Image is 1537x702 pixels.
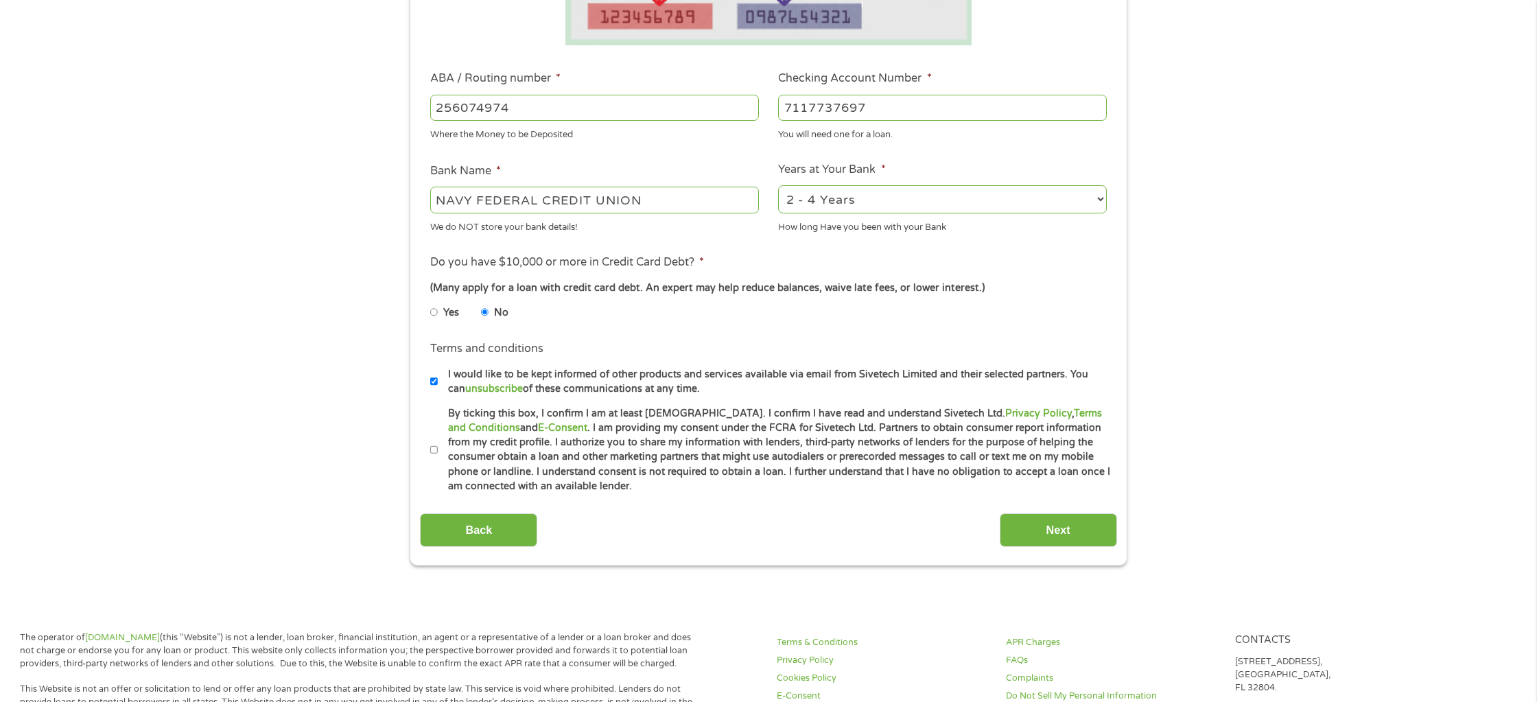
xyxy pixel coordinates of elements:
a: Privacy Policy [777,654,989,667]
label: Yes [443,305,459,320]
a: unsubscribe [465,383,523,395]
label: By ticking this box, I confirm I am at least [DEMOGRAPHIC_DATA]. I confirm I have read and unders... [438,406,1111,494]
a: Complaints [1006,672,1218,685]
a: Terms and Conditions [448,408,1102,434]
div: (Many apply for a loan with credit card debt. An expert may help reduce balances, waive late fees... [430,281,1107,296]
div: Where the Money to be Deposited [430,124,759,142]
a: FAQs [1006,654,1218,667]
a: APR Charges [1006,636,1218,649]
label: Do you have $10,000 or more in Credit Card Debt? [430,255,704,270]
label: Checking Account Number [778,71,931,86]
p: [STREET_ADDRESS], [GEOGRAPHIC_DATA], FL 32804. [1235,655,1447,694]
input: Next [1000,513,1117,547]
div: You will need one for a loan. [778,124,1107,142]
a: Terms & Conditions [777,636,989,649]
h4: Contacts [1235,634,1447,647]
a: [DOMAIN_NAME] [85,632,160,643]
div: How long Have you been with your Bank [778,215,1107,234]
label: ABA / Routing number [430,71,561,86]
label: I would like to be kept informed of other products and services available via email from Sivetech... [438,367,1111,397]
div: We do NOT store your bank details! [430,215,759,234]
input: Back [420,513,537,547]
a: Cookies Policy [777,672,989,685]
a: Privacy Policy [1005,408,1072,419]
p: The operator of (this “Website”) is not a lender, loan broker, financial institution, an agent or... [20,631,707,670]
input: 263177916 [430,95,759,121]
label: Years at Your Bank [778,163,885,177]
input: 345634636 [778,95,1107,121]
label: Terms and conditions [430,342,543,356]
label: Bank Name [430,164,501,178]
a: E-Consent [538,422,587,434]
label: No [494,305,508,320]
